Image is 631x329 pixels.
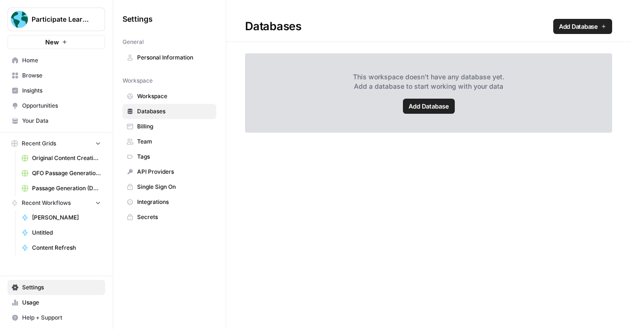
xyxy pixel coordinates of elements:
[22,86,101,95] span: Insights
[123,104,216,119] a: Databases
[226,19,631,34] div: Databases
[123,119,216,134] a: Billing
[8,136,105,151] button: Recent Grids
[137,152,212,161] span: Tags
[22,56,101,65] span: Home
[32,184,101,193] span: Passage Generation (Deep Research) Grid
[123,89,216,104] a: Workspace
[137,198,212,206] span: Integrations
[17,166,105,181] a: QFO Passage Generation Grid
[22,139,56,148] span: Recent Grids
[32,213,101,222] span: [PERSON_NAME]
[22,298,101,307] span: Usage
[553,19,612,34] a: Add Database
[17,151,105,166] a: Original Content Creation Grid
[8,8,105,31] button: Workspace: Participate Learning
[137,122,212,131] span: Billing
[8,280,105,295] a: Settings
[32,169,101,177] span: QFO Passage Generation Grid
[11,11,28,28] img: Participate Learning Logo
[32,244,101,252] span: Content Refresh
[123,164,216,179] a: API Providers
[123,134,216,149] a: Team
[123,13,153,25] span: Settings
[137,168,212,176] span: API Providers
[409,101,449,111] span: Add Database
[17,210,105,225] a: [PERSON_NAME]
[137,183,212,191] span: Single Sign On
[559,22,598,31] span: Add Database
[45,37,59,47] span: New
[17,181,105,196] a: Passage Generation (Deep Research) Grid
[137,92,212,101] span: Workspace
[17,240,105,255] a: Content Refresh
[137,53,212,62] span: Personal Information
[32,15,89,24] span: Participate Learning
[22,313,101,322] span: Help + Support
[22,199,71,207] span: Recent Workflows
[137,213,212,221] span: Secrets
[22,283,101,292] span: Settings
[123,76,153,85] span: Workspace
[17,225,105,240] a: Untitled
[32,228,101,237] span: Untitled
[403,99,455,114] a: Add Database
[137,137,212,146] span: Team
[8,113,105,128] a: Your Data
[22,101,101,110] span: Opportunities
[137,107,212,116] span: Databases
[123,179,216,194] a: Single Sign On
[8,53,105,68] a: Home
[123,38,144,46] span: General
[123,210,216,225] a: Secrets
[8,68,105,83] a: Browse
[22,71,101,80] span: Browse
[123,149,216,164] a: Tags
[22,117,101,125] span: Your Data
[8,35,105,49] button: New
[8,196,105,210] button: Recent Workflows
[353,72,504,91] span: This workspace doesn't have any database yet. Add a database to start working with your data
[8,295,105,310] a: Usage
[8,83,105,98] a: Insights
[32,154,101,162] span: Original Content Creation Grid
[8,98,105,113] a: Opportunities
[123,194,216,210] a: Integrations
[8,310,105,325] button: Help + Support
[123,50,216,65] a: Personal Information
